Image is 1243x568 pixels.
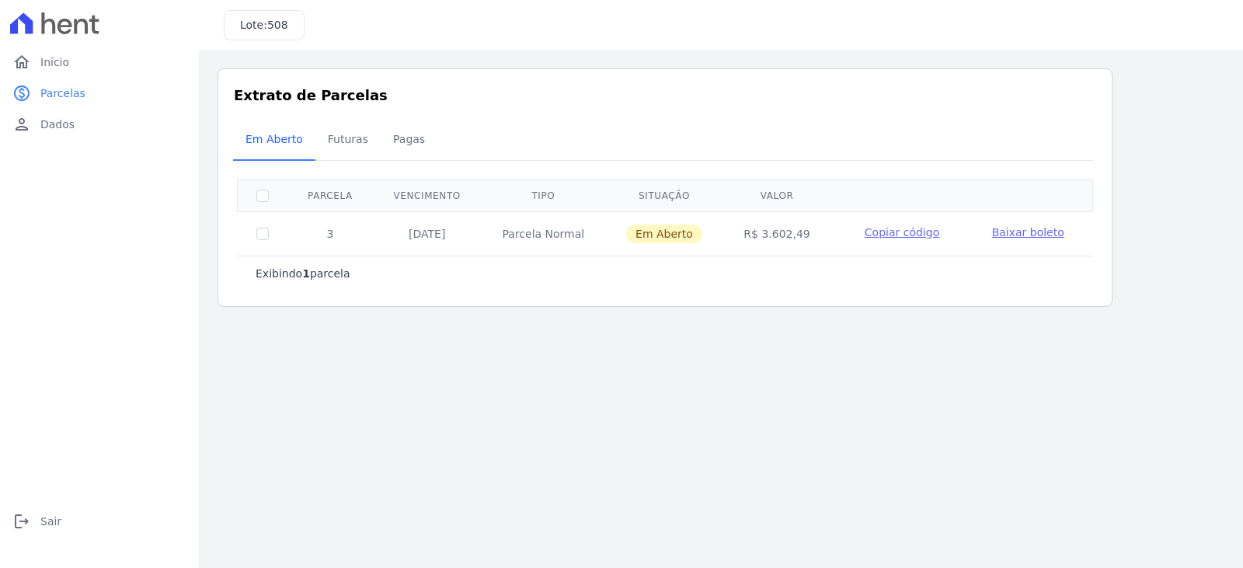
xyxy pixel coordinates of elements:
i: home [12,53,31,71]
span: 508 [267,19,288,31]
a: homeInício [6,47,193,78]
th: Tipo [481,179,605,211]
i: logout [12,512,31,531]
td: [DATE] [373,211,482,256]
span: Início [40,54,69,70]
span: Dados [40,117,75,132]
h3: Extrato de Parcelas [234,85,1096,106]
td: 3 [287,211,373,256]
td: Parcela Normal [481,211,605,256]
i: person [12,115,31,134]
a: Futuras [315,120,381,161]
span: Futuras [319,124,378,155]
b: 1 [302,267,310,280]
a: paidParcelas [6,78,193,109]
span: Em Aberto [626,225,702,243]
h3: Lote: [240,17,288,33]
span: Parcelas [40,85,85,101]
span: Em Aberto [236,124,312,155]
a: personDados [6,109,193,140]
th: Valor [723,179,831,211]
th: Vencimento [373,179,482,211]
th: Parcela [287,179,373,211]
i: paid [12,84,31,103]
a: Pagas [381,120,437,161]
span: Pagas [384,124,434,155]
button: Copiar código [849,225,954,240]
span: Copiar código [865,226,939,239]
span: Sair [40,514,61,529]
a: Baixar boleto [992,225,1064,240]
a: Em Aberto [233,120,315,161]
th: Situação [605,179,723,211]
span: Baixar boleto [992,226,1064,239]
a: logoutSair [6,506,193,537]
p: Exibindo parcela [256,266,350,281]
td: R$ 3.602,49 [723,211,831,256]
